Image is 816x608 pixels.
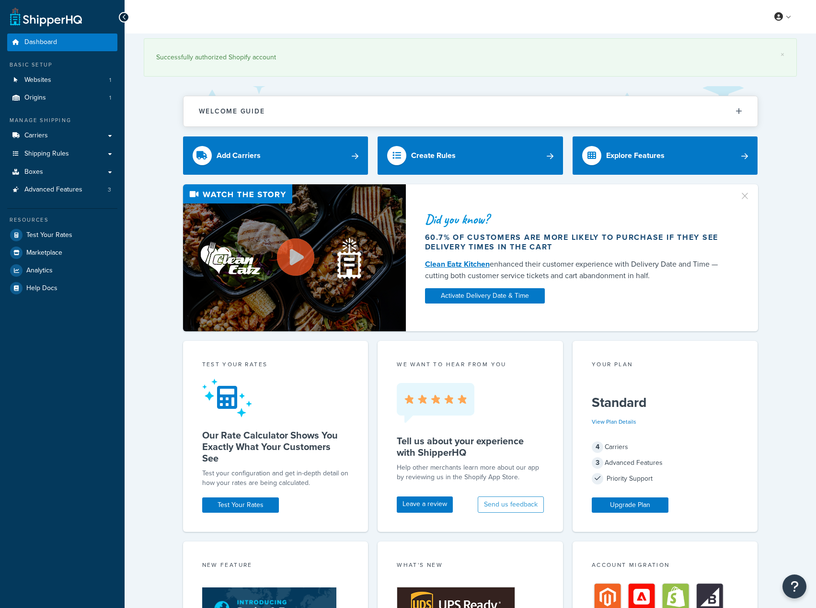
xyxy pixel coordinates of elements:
a: Origins1 [7,89,117,107]
img: Video thumbnail [183,184,406,331]
div: Basic Setup [7,61,117,69]
button: Welcome Guide [184,96,758,126]
span: Websites [24,76,51,84]
div: Resources [7,216,117,224]
span: Origins [24,94,46,102]
div: Test your configuration and get in-depth detail on how your rates are being calculated. [202,469,349,488]
span: 1 [109,94,111,102]
span: Shipping Rules [24,150,69,158]
a: Upgrade Plan [592,497,668,513]
div: Advanced Features [592,456,739,470]
a: Advanced Features3 [7,181,117,199]
button: Open Resource Center [782,574,806,598]
li: Origins [7,89,117,107]
span: Analytics [26,267,53,275]
div: Did you know? [425,213,728,226]
span: Dashboard [24,38,57,46]
button: Send us feedback [478,496,544,513]
div: Test your rates [202,360,349,371]
a: Analytics [7,262,117,279]
a: Activate Delivery Date & Time [425,288,545,304]
span: Boxes [24,168,43,176]
a: Add Carriers [183,136,368,175]
a: Websites1 [7,71,117,89]
h5: Standard [592,395,739,410]
h5: Tell us about your experience with ShipperHQ [397,435,544,458]
p: we want to hear from you [397,360,544,369]
li: Websites [7,71,117,89]
div: Carriers [592,440,739,454]
div: Add Carriers [217,149,261,162]
a: Create Rules [378,136,563,175]
a: Explore Features [573,136,758,175]
div: New Feature [202,561,349,572]
div: 60.7% of customers are more likely to purchase if they see delivery times in the cart [425,233,728,252]
a: Test Your Rates [7,226,117,244]
span: 3 [592,457,603,469]
h5: Our Rate Calculator Shows You Exactly What Your Customers See [202,429,349,464]
span: Advanced Features [24,186,82,194]
span: 3 [108,186,111,194]
li: Advanced Features [7,181,117,199]
span: Carriers [24,132,48,140]
div: Manage Shipping [7,116,117,124]
a: Help Docs [7,280,117,297]
span: 4 [592,441,603,453]
a: Carriers [7,127,117,145]
div: Successfully authorized Shopify account [156,51,784,64]
h2: Welcome Guide [199,108,265,115]
a: Leave a review [397,496,453,513]
a: Boxes [7,163,117,181]
a: Test Your Rates [202,497,279,513]
div: What's New [397,561,544,572]
span: Marketplace [26,249,62,257]
span: Test Your Rates [26,231,72,239]
a: Shipping Rules [7,145,117,163]
a: Dashboard [7,34,117,51]
div: Account Migration [592,561,739,572]
span: 1 [109,76,111,84]
a: × [781,51,784,58]
div: Priority Support [592,472,739,485]
span: Help Docs [26,284,57,293]
div: Your Plan [592,360,739,371]
a: View Plan Details [592,417,636,426]
a: Clean Eatz Kitchen [425,259,490,270]
div: Create Rules [411,149,456,162]
a: Marketplace [7,244,117,261]
p: Help other merchants learn more about our app by reviewing us in the Shopify App Store. [397,463,544,482]
div: Explore Features [606,149,665,162]
div: enhanced their customer experience with Delivery Date and Time — cutting both customer service ti... [425,259,728,281]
